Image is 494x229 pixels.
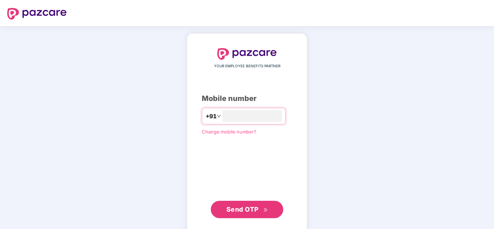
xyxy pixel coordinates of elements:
div: Mobile number [202,93,292,104]
span: Send OTP [226,205,259,213]
a: Change mobile number? [202,129,256,135]
img: logo [7,8,67,20]
span: down [217,114,221,118]
img: logo [217,48,277,60]
button: Send OTPdouble-right [211,201,283,218]
span: double-right [263,208,268,212]
span: YOUR EMPLOYEE BENEFITS PARTNER [214,63,280,69]
span: +91 [206,112,217,121]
